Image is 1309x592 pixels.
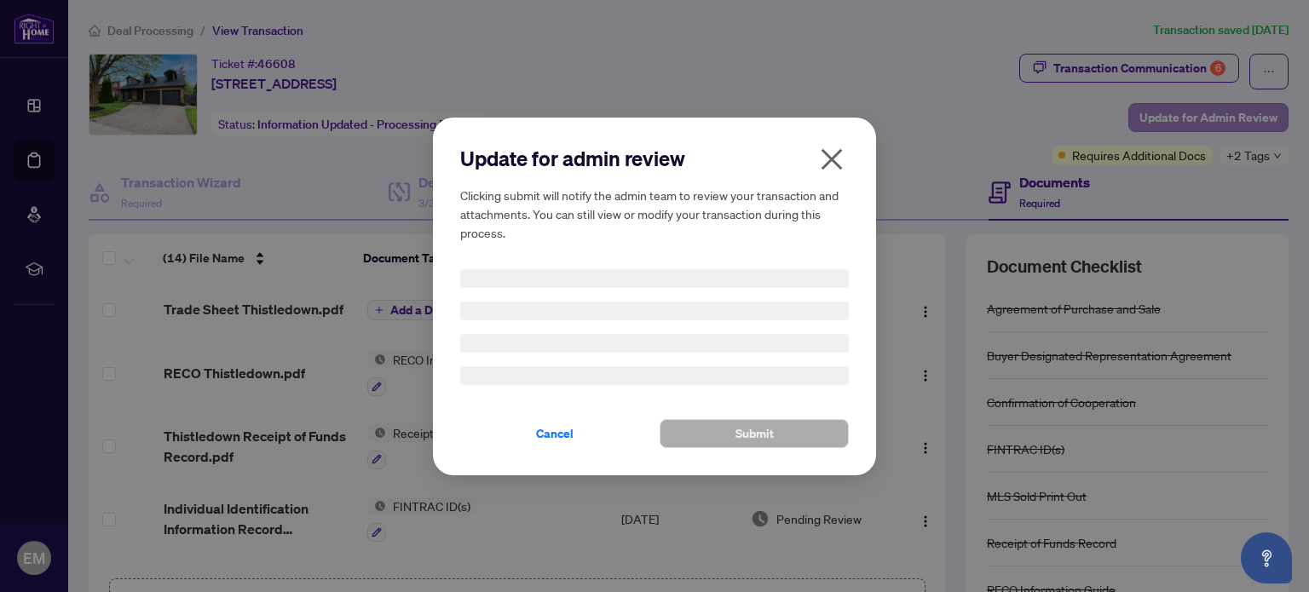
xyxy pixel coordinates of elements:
[460,186,849,242] h5: Clicking submit will notify the admin team to review your transaction and attachments. You can st...
[660,419,849,448] button: Submit
[460,145,849,172] h2: Update for admin review
[1241,532,1292,583] button: Open asap
[460,419,649,448] button: Cancel
[536,420,574,447] span: Cancel
[818,146,845,173] span: close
